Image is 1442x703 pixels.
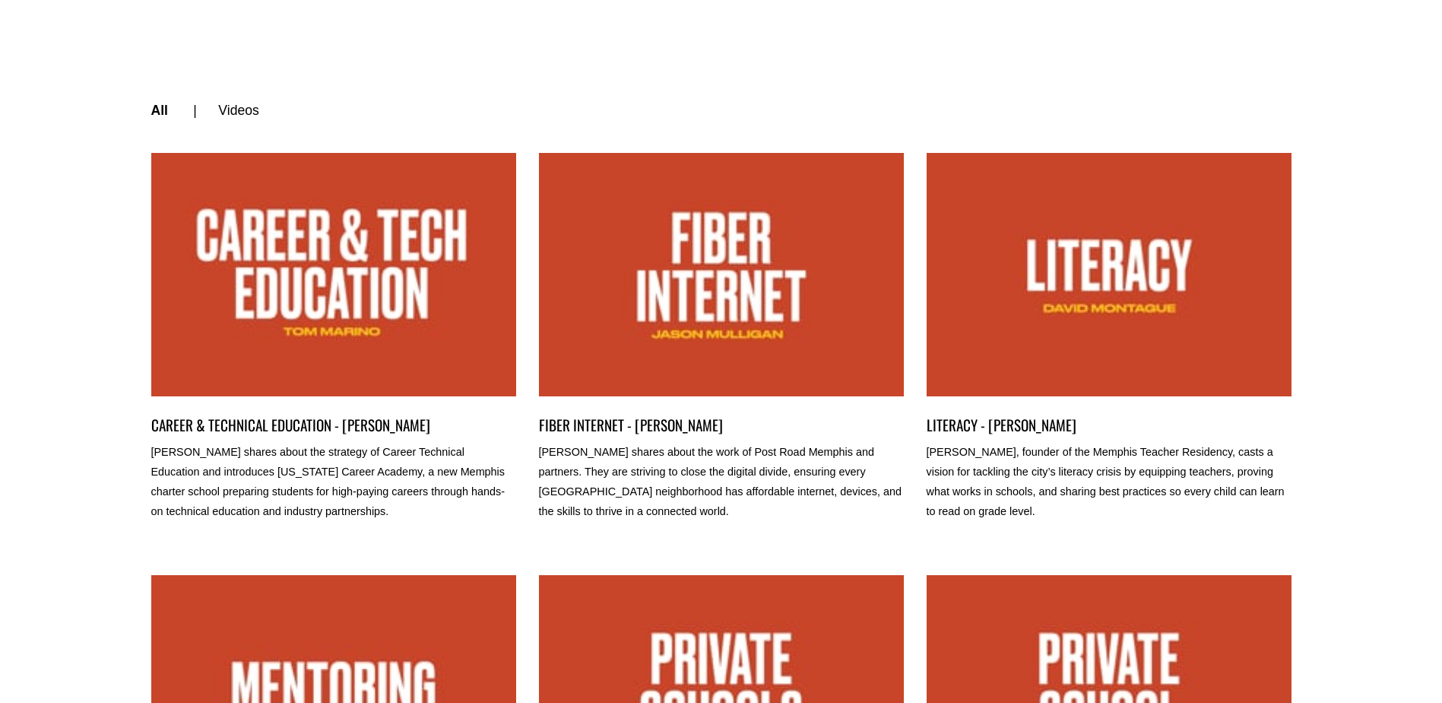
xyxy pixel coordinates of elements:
[927,415,1291,436] a: LITERACY - [PERSON_NAME]
[193,103,197,118] span: |
[151,103,168,118] a: All
[927,443,1291,522] p: [PERSON_NAME], founder of the Memphis Teacher Residency, casts a vision for tackling the city’s l...
[151,58,1291,164] nav: categories
[927,153,1291,396] a: LITERACY - DAVID MONTAGUE
[151,415,516,436] a: CAREER & TECHNICAL EDUCATION - [PERSON_NAME]
[539,443,904,522] p: [PERSON_NAME] shares about the work of Post Road Memphis and partners. They are striving to close...
[151,443,516,522] p: [PERSON_NAME] shares about the strategy of Career Technical Education and introduces [US_STATE] C...
[218,103,258,118] a: Videos
[151,153,516,396] a: CAREER & TECHNICAL EDUCATION - TOM MARINO
[539,153,904,396] a: FIBER INTERNET - JASON MULLIGAN
[539,415,904,436] a: FIBER INTERNET - [PERSON_NAME]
